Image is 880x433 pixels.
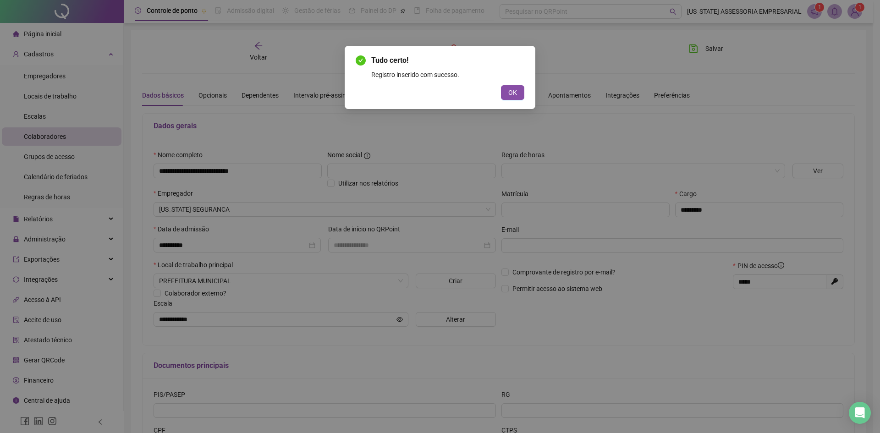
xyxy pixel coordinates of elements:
[849,402,871,424] div: Open Intercom Messenger
[501,85,524,100] button: OK
[371,56,408,65] span: Tudo certo!
[371,71,459,78] span: Registro inserido com sucesso.
[356,55,366,66] span: check-circle
[508,88,517,98] span: OK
